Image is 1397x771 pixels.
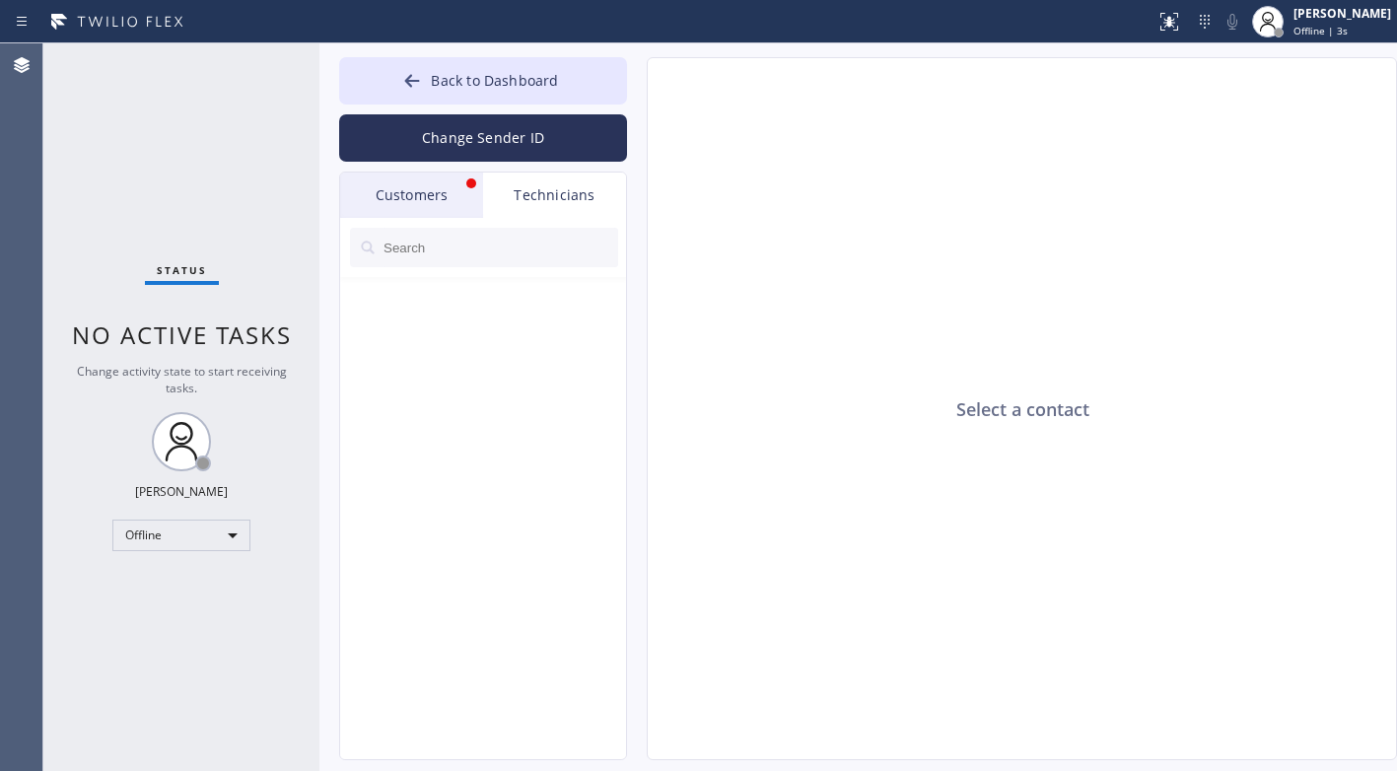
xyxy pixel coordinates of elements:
[1219,8,1246,35] button: Mute
[1293,24,1348,37] span: Offline | 3s
[135,483,228,500] div: [PERSON_NAME]
[157,263,207,277] span: Status
[483,173,626,218] div: Technicians
[112,520,250,551] div: Offline
[431,71,558,90] span: Back to Dashboard
[339,114,627,162] button: Change Sender ID
[339,57,627,105] button: Back to Dashboard
[1293,5,1391,22] div: [PERSON_NAME]
[382,228,618,267] input: Search
[340,173,483,218] div: Customers
[72,318,292,351] span: No active tasks
[77,363,287,396] span: Change activity state to start receiving tasks.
